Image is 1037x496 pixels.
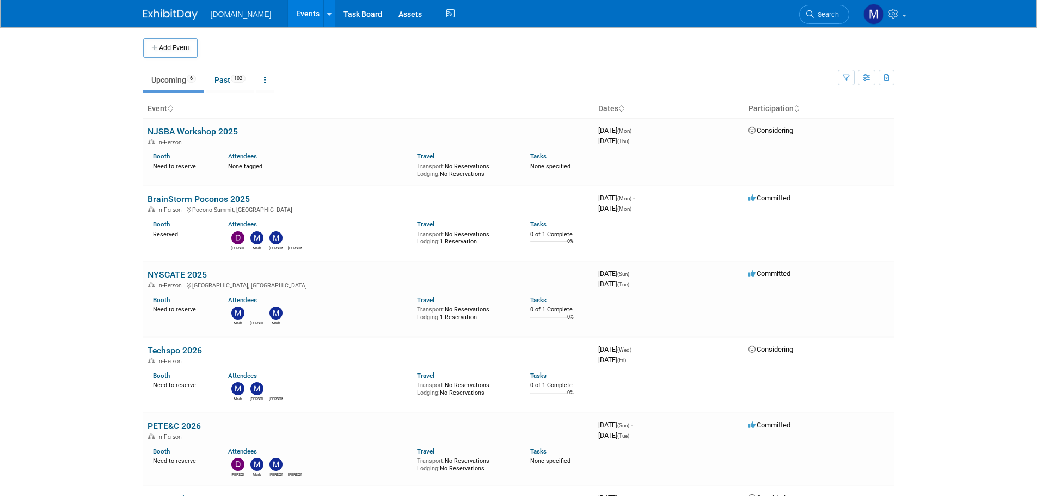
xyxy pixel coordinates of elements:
[631,270,633,278] span: -
[567,390,574,405] td: 0%
[250,244,263,251] div: Mark Menzella
[863,4,884,25] img: Mark Menzella
[288,471,302,477] div: Stephen Bart
[417,238,440,245] span: Lodging:
[417,465,440,472] span: Lodging:
[250,231,263,244] img: Mark Menzella
[269,231,283,244] img: Matthew Levin
[148,206,155,212] img: In-Person Event
[231,395,244,402] div: Mark Menzella
[228,372,257,379] a: Attendees
[417,448,434,455] a: Travel
[617,422,629,428] span: (Sun)
[148,421,201,431] a: PETE&C 2026
[598,270,633,278] span: [DATE]
[231,471,244,477] div: Damien Dimino
[231,231,244,244] img: Damien Dimino
[228,221,257,228] a: Attendees
[153,304,212,314] div: Need to reserve
[148,282,155,287] img: In-Person Event
[530,372,547,379] a: Tasks
[228,161,409,170] div: None tagged
[617,138,629,144] span: (Thu)
[143,9,198,20] img: ExhibitDay
[417,457,445,464] span: Transport:
[598,204,631,212] span: [DATE]
[417,379,514,396] div: No Reservations No Reservations
[417,231,445,238] span: Transport:
[288,244,302,251] div: Stephen Bart
[148,280,590,289] div: [GEOGRAPHIC_DATA], [GEOGRAPHIC_DATA]
[231,244,244,251] div: Damien Dimino
[228,296,257,304] a: Attendees
[633,126,635,134] span: -
[231,320,244,326] div: Mark Menzella
[157,282,185,289] span: In-Person
[530,221,547,228] a: Tasks
[211,10,272,19] span: [DOMAIN_NAME]
[598,345,635,353] span: [DATE]
[633,345,635,353] span: -
[748,345,793,353] span: Considering
[594,100,744,118] th: Dates
[617,195,631,201] span: (Mon)
[530,152,547,160] a: Tasks
[598,356,626,364] span: [DATE]
[598,194,635,202] span: [DATE]
[153,161,212,170] div: Need to reserve
[417,296,434,304] a: Travel
[157,433,185,440] span: In-Person
[148,270,207,280] a: NYSCATE 2025
[269,320,283,326] div: Mark Triftshauser
[530,306,590,314] div: 0 of 1 Complete
[417,304,514,321] div: No Reservations 1 Reservation
[269,382,283,395] img: Stephen Bart
[157,358,185,365] span: In-Person
[250,395,263,402] div: Matthew Levin
[153,372,170,379] a: Booth
[269,307,283,320] img: Mark Triftshauser
[250,382,263,395] img: Matthew Levin
[617,433,629,439] span: (Tue)
[530,457,570,464] span: None specified
[567,314,574,329] td: 0%
[231,75,246,83] span: 102
[748,421,790,429] span: Committed
[633,194,635,202] span: -
[794,104,799,113] a: Sort by Participation Type
[530,296,547,304] a: Tasks
[530,382,590,389] div: 0 of 1 Complete
[289,231,302,244] img: Stephen Bart
[598,126,635,134] span: [DATE]
[617,347,631,353] span: (Wed)
[250,471,263,477] div: Mark Menzella
[618,104,624,113] a: Sort by Start Date
[153,379,212,389] div: Need to reserve
[598,421,633,429] span: [DATE]
[617,206,631,212] span: (Mon)
[530,448,547,455] a: Tasks
[269,471,283,477] div: Matthew Levin
[417,382,445,389] span: Transport:
[153,448,170,455] a: Booth
[148,433,155,439] img: In-Person Event
[148,345,202,356] a: Techspo 2026
[417,161,514,177] div: No Reservations No Reservations
[231,458,244,471] img: Damien Dimino
[228,152,257,160] a: Attendees
[799,5,849,24] a: Search
[153,152,170,160] a: Booth
[143,100,594,118] th: Event
[617,281,629,287] span: (Tue)
[143,38,198,58] button: Add Event
[143,70,204,90] a: Upcoming6
[748,270,790,278] span: Committed
[598,431,629,439] span: [DATE]
[748,126,793,134] span: Considering
[250,458,263,471] img: Mark Menzella
[530,231,590,238] div: 0 of 1 Complete
[417,152,434,160] a: Travel
[417,306,445,313] span: Transport:
[617,271,629,277] span: (Sun)
[598,137,629,145] span: [DATE]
